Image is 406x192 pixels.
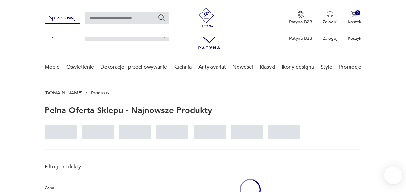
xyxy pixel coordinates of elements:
iframe: Smartsupp widget button [384,166,402,184]
a: Oświetlenie [66,55,94,80]
a: Antykwariat [198,55,226,80]
p: Koszyk [348,35,361,41]
img: Ikona medalu [298,11,304,18]
p: Patyna B2B [289,19,312,25]
p: Zaloguj [323,35,337,41]
a: [DOMAIN_NAME] [45,91,82,96]
p: Cena [45,184,123,191]
a: Ikony designu [282,55,314,80]
img: Patyna - sklep z meblami i dekoracjami vintage [197,8,216,27]
a: Kuchnia [173,55,192,80]
p: Filtruj produkty [45,163,123,170]
button: 0Koszyk [348,11,361,25]
button: Patyna B2B [289,11,312,25]
button: Zaloguj [323,11,337,25]
a: Style [321,55,332,80]
p: Produkty [91,91,109,96]
img: Ikonka użytkownika [327,11,333,17]
p: Patyna B2B [289,35,312,41]
button: Szukaj [158,14,165,22]
a: Meble [45,55,60,80]
a: Promocje [339,55,361,80]
p: Zaloguj [323,19,337,25]
a: Ikona medaluPatyna B2B [289,11,312,25]
a: Dekoracje i przechowywanie [100,55,167,80]
h1: Pełna oferta sklepu - najnowsze produkty [45,106,212,115]
div: 0 [355,10,360,16]
a: Sprzedawaj [45,33,80,37]
p: Koszyk [348,19,361,25]
button: Sprzedawaj [45,12,80,24]
a: Nowości [232,55,253,80]
a: Sprzedawaj [45,16,80,21]
img: Ikona koszyka [351,11,358,17]
a: Klasyki [260,55,275,80]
